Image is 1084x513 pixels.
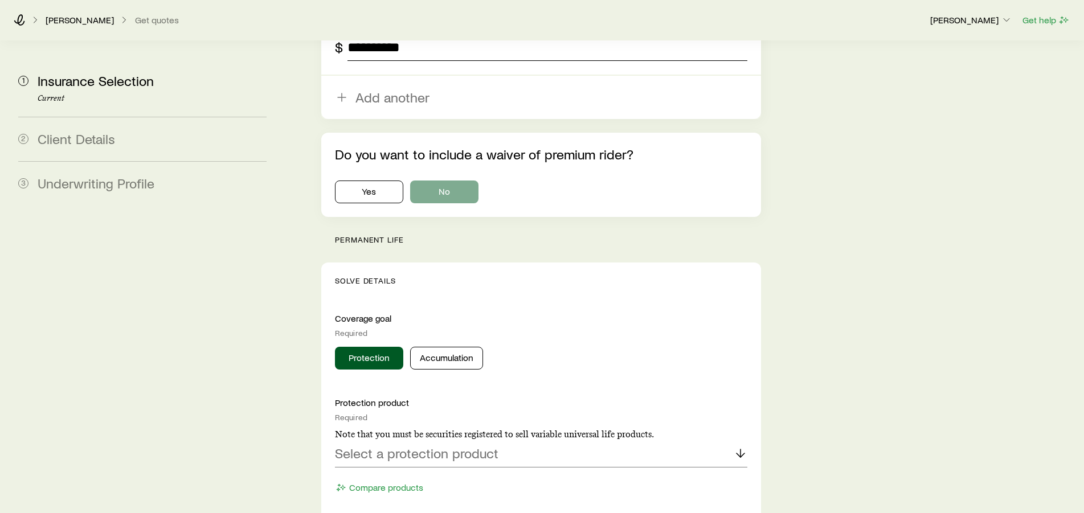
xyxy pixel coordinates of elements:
[335,329,748,338] div: Required
[410,347,483,370] button: Accumulation
[38,72,154,89] span: Insurance Selection
[335,146,748,162] p: Do you want to include a waiver of premium rider?
[38,175,154,191] span: Underwriting Profile
[335,39,343,55] div: $
[46,14,114,26] p: [PERSON_NAME]
[1022,14,1070,27] button: Get help
[321,76,762,119] button: Add another
[38,130,115,147] span: Client Details
[18,76,28,86] span: 1
[335,347,403,370] button: Protection
[930,14,1013,27] button: [PERSON_NAME]
[335,429,748,440] p: Note that you must be securities registered to sell variable universal life products.
[335,413,748,422] div: Required
[410,180,478,203] button: No
[335,180,403,203] button: Yes
[18,178,28,188] span: 3
[335,481,424,494] button: Compare products
[930,14,1012,26] p: [PERSON_NAME]
[335,445,498,461] p: Select a protection product
[134,15,179,26] button: Get quotes
[335,276,748,285] p: Solve Details
[18,134,28,144] span: 2
[335,235,762,244] p: permanent life
[335,313,748,324] p: Coverage goal
[335,397,748,408] p: Protection product
[38,94,267,103] p: Current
